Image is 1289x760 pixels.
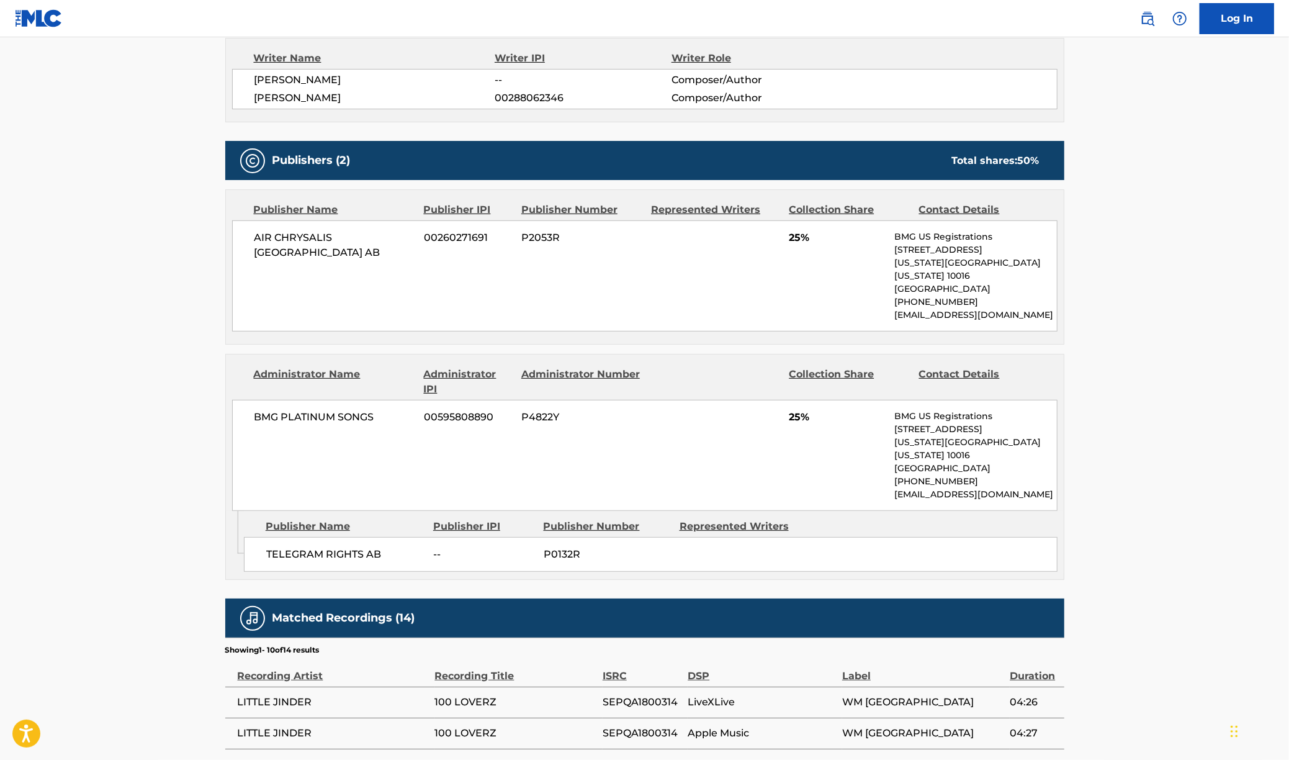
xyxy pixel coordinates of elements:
h5: Publishers (2) [272,153,351,168]
span: 00260271691 [424,230,512,245]
p: [PHONE_NUMBER] [894,296,1056,309]
span: WM [GEOGRAPHIC_DATA] [842,726,1004,741]
div: Drag [1231,713,1238,750]
div: Label [842,656,1004,684]
div: Publisher Number [521,202,642,217]
div: Publisher IPI [424,202,512,217]
p: [US_STATE][GEOGRAPHIC_DATA][US_STATE] 10016 [894,256,1056,283]
span: LiveXLive [688,695,836,710]
span: 100 LOVERZ [435,695,596,710]
div: Help [1167,6,1192,31]
span: 04:26 [1010,695,1058,710]
span: P0132R [544,547,670,562]
span: 50 % [1018,155,1040,166]
p: BMG US Registrations [894,410,1056,423]
a: Log In [1200,3,1274,34]
img: Publishers [245,153,260,168]
p: [STREET_ADDRESS] [894,243,1056,256]
span: SEPQA1800314 [603,695,681,710]
img: MLC Logo [15,9,63,27]
span: P4822Y [521,410,642,425]
span: LITTLE JINDER [238,695,429,710]
div: Administrator Number [521,367,642,397]
span: 04:27 [1010,726,1058,741]
img: Matched Recordings [245,611,260,626]
span: LITTLE JINDER [238,726,429,741]
span: 25% [789,410,885,425]
span: [PERSON_NAME] [254,91,495,106]
p: [PHONE_NUMBER] [894,475,1056,488]
div: ISRC [603,656,681,684]
span: 100 LOVERZ [435,726,596,741]
p: [EMAIL_ADDRESS][DOMAIN_NAME] [894,309,1056,322]
p: [GEOGRAPHIC_DATA] [894,462,1056,475]
span: SEPQA1800314 [603,726,681,741]
div: DSP [688,656,836,684]
div: Collection Share [789,202,909,217]
div: Writer IPI [495,51,671,66]
span: -- [495,73,671,88]
p: [EMAIL_ADDRESS][DOMAIN_NAME] [894,488,1056,501]
span: WM [GEOGRAPHIC_DATA] [842,695,1004,710]
img: help [1172,11,1187,26]
p: [GEOGRAPHIC_DATA] [894,283,1056,296]
p: [STREET_ADDRESS] [894,423,1056,436]
span: Composer/Author [671,91,832,106]
div: Represented Writers [651,202,779,217]
div: Recording Artist [238,656,429,684]
a: Public Search [1135,6,1160,31]
span: BMG PLATINUM SONGS [254,410,415,425]
div: Publisher IPI [433,519,534,534]
div: Writer Role [671,51,832,66]
p: BMG US Registrations [894,230,1056,243]
span: 00288062346 [495,91,671,106]
div: Administrator IPI [424,367,512,397]
div: Publisher Name [254,202,415,217]
img: search [1140,11,1155,26]
div: Recording Title [435,656,596,684]
div: Contact Details [919,367,1040,397]
p: [US_STATE][GEOGRAPHIC_DATA][US_STATE] 10016 [894,436,1056,462]
span: TELEGRAM RIGHTS AB [266,547,424,562]
div: Represented Writers [680,519,806,534]
div: Contact Details [919,202,1040,217]
span: 25% [789,230,885,245]
div: Administrator Name [254,367,415,397]
div: Total shares: [952,153,1040,168]
span: [PERSON_NAME] [254,73,495,88]
span: Apple Music [688,726,836,741]
div: Publisher Name [266,519,424,534]
iframe: Chat Widget [1227,700,1289,760]
h5: Matched Recordings (14) [272,611,415,625]
span: P2053R [521,230,642,245]
div: Writer Name [254,51,495,66]
span: 00595808890 [424,410,512,425]
div: Collection Share [789,367,909,397]
div: Duration [1010,656,1058,684]
span: AIR CHRYSALIS [GEOGRAPHIC_DATA] AB [254,230,415,260]
span: -- [434,547,534,562]
p: Showing 1 - 10 of 14 results [225,645,320,656]
div: Publisher Number [544,519,670,534]
span: Composer/Author [671,73,832,88]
